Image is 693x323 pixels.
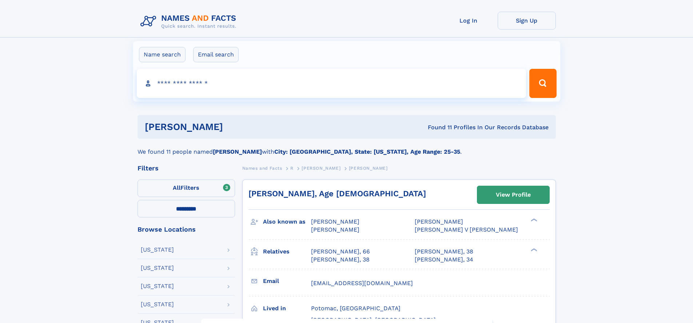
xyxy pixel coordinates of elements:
span: [EMAIL_ADDRESS][DOMAIN_NAME] [311,280,413,287]
h3: Lived in [263,302,311,315]
b: City: [GEOGRAPHIC_DATA], State: [US_STATE], Age Range: 25-35 [274,148,460,155]
div: [US_STATE] [141,302,174,307]
a: View Profile [477,186,549,204]
div: Found 11 Profiles In Our Records Database [325,123,549,131]
a: [PERSON_NAME], 34 [415,256,473,264]
input: search input [137,69,526,98]
h3: Relatives [263,245,311,258]
a: [PERSON_NAME], 38 [311,256,370,264]
div: Browse Locations [138,226,235,233]
div: View Profile [496,186,531,203]
span: All [173,184,180,191]
div: Filters [138,165,235,172]
a: [PERSON_NAME], Age [DEMOGRAPHIC_DATA] [248,189,426,198]
label: Filters [138,180,235,197]
h1: [PERSON_NAME] [145,122,326,131]
h3: Email [263,275,311,287]
span: [PERSON_NAME] V [PERSON_NAME] [415,226,518,233]
div: We found 11 people named with . [138,139,556,156]
a: [PERSON_NAME], 38 [415,248,473,256]
a: Names and Facts [242,164,282,173]
b: [PERSON_NAME] [213,148,262,155]
label: Email search [193,47,239,62]
a: [PERSON_NAME] [302,164,340,173]
a: Sign Up [498,12,556,29]
a: Log In [439,12,498,29]
span: [PERSON_NAME] [311,226,359,233]
a: R [290,164,294,173]
span: Potomac, [GEOGRAPHIC_DATA] [311,305,401,312]
div: [US_STATE] [141,265,174,271]
label: Name search [139,47,186,62]
span: R [290,166,294,171]
img: Logo Names and Facts [138,12,242,31]
div: [US_STATE] [141,247,174,253]
span: [PERSON_NAME] [415,218,463,225]
a: [PERSON_NAME], 66 [311,248,370,256]
div: [US_STATE] [141,283,174,289]
h3: Also known as [263,216,311,228]
button: Search Button [529,69,556,98]
div: ❯ [529,247,538,252]
span: [PERSON_NAME] [311,218,359,225]
div: ❯ [529,218,538,222]
span: [PERSON_NAME] [349,166,388,171]
span: [PERSON_NAME] [302,166,340,171]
